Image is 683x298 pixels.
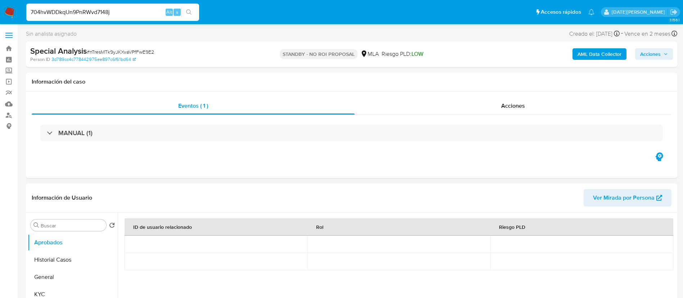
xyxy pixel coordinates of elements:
p: lucia.neglia@mercadolibre.com [612,9,668,15]
span: Vence en 2 meses [624,30,670,38]
div: Creado el: [DATE] [569,29,620,39]
b: Special Analysis [30,45,87,57]
a: Notificaciones [588,9,594,15]
span: LOW [412,50,423,58]
a: Salir [670,8,678,16]
button: Volver al orden por defecto [109,222,115,230]
span: Riesgo PLD: [382,50,423,58]
h3: MANUAL (1) [58,129,93,137]
div: MLA [360,50,379,58]
span: Acciones [501,102,525,110]
span: # nTresMTk9yJKXvaVPfFwE9E2 [87,48,154,55]
h1: Información del caso [32,78,671,85]
button: search-icon [181,7,196,17]
span: Eventos ( 1 ) [178,102,208,110]
button: Buscar [33,222,39,228]
button: AML Data Collector [572,48,626,60]
input: Buscar usuario o caso... [26,8,199,17]
span: Acciones [640,48,661,60]
div: MANUAL (1) [40,125,663,141]
span: s [176,9,178,15]
span: Ver Mirada por Persona [593,189,655,206]
b: Person ID [30,56,50,63]
button: Historial Casos [28,251,118,268]
b: AML Data Collector [578,48,621,60]
button: Acciones [635,48,673,60]
button: General [28,268,118,286]
h1: Información de Usuario [32,194,92,201]
span: - [621,29,623,39]
button: Ver Mirada por Persona [584,189,671,206]
input: Buscar [41,222,103,229]
p: STANDBY - NO ROI PROPOSAL [280,49,358,59]
button: Aprobados [28,234,118,251]
span: Accesos rápidos [541,8,581,16]
a: 3d789cc4c778442975ee897c6f61bd64 [51,56,136,63]
span: Sin analista asignado [26,30,77,38]
span: Alt [166,9,172,15]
